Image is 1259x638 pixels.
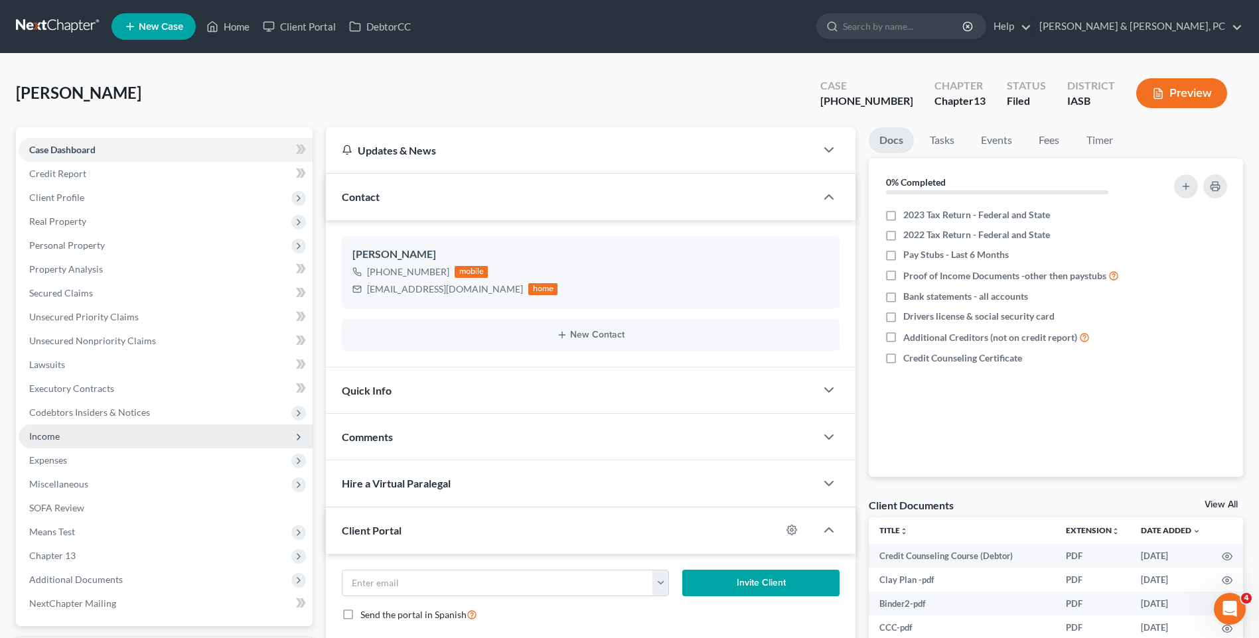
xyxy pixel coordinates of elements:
a: SOFA Review [19,496,313,520]
div: Case [820,78,913,94]
td: [DATE] [1130,568,1211,592]
a: Timer [1076,127,1124,153]
span: Unsecured Nonpriority Claims [29,335,156,346]
span: Credit Counseling Certificate [903,351,1022,365]
span: Executory Contracts [29,383,114,394]
span: Property Analysis [29,263,103,275]
span: Client Portal [342,524,402,537]
span: New Case [139,22,183,32]
span: 2023 Tax Return - Federal and State [903,208,1050,222]
span: Additional Creditors (not on credit report) [903,331,1077,344]
span: Send the portal in Spanish [360,609,467,620]
span: Personal Property [29,239,105,251]
span: Codebtors Insiders & Notices [29,407,150,418]
span: Comments [342,430,393,443]
span: 13 [974,94,986,107]
span: Income [29,430,60,442]
span: Secured Claims [29,287,93,298]
td: PDF [1055,544,1130,568]
a: Secured Claims [19,281,313,305]
td: Binder2-pdf [869,592,1055,615]
a: Unsecured Priority Claims [19,305,313,329]
a: Fees [1028,127,1071,153]
div: Updates & News [342,143,800,157]
button: New Contact [352,330,829,340]
div: Status [1007,78,1046,94]
a: DebtorCC [342,15,417,38]
td: [DATE] [1130,544,1211,568]
td: [DATE] [1130,592,1211,615]
span: Pay Stubs - Last 6 Months [903,248,1009,261]
span: Client Profile [29,192,84,203]
div: Chapter [934,94,986,109]
span: [PERSON_NAME] [16,83,141,102]
span: Credit Report [29,168,86,179]
a: Executory Contracts [19,377,313,401]
a: Extensionunfold_more [1066,525,1120,535]
div: Client Documents [869,498,954,512]
i: expand_more [1193,527,1201,535]
a: Credit Report [19,162,313,186]
div: Filed [1007,94,1046,109]
a: Property Analysis [19,257,313,281]
div: [PHONE_NUMBER] [367,265,449,279]
span: 4 [1241,593,1252,604]
span: 2022 Tax Return - Federal and State [903,228,1050,241]
span: NextChapter Mailing [29,598,116,609]
a: Client Portal [256,15,342,38]
td: Clay Plan -pdf [869,568,1055,592]
a: View All [1205,500,1238,509]
a: Help [987,15,1031,38]
i: unfold_more [900,527,908,535]
div: IASB [1067,94,1115,109]
a: Tasks [919,127,965,153]
div: [PERSON_NAME] [352,247,829,263]
div: [EMAIL_ADDRESS][DOMAIN_NAME] [367,283,523,296]
div: home [528,283,557,295]
iframe: Intercom live chat [1214,593,1246,625]
td: PDF [1055,592,1130,615]
div: District [1067,78,1115,94]
div: [PHONE_NUMBER] [820,94,913,109]
span: Expenses [29,454,67,466]
span: Quick Info [342,384,392,397]
button: Preview [1136,78,1227,108]
a: Home [200,15,256,38]
span: Additional Documents [29,574,123,585]
span: Contact [342,190,380,203]
span: Means Test [29,526,75,537]
span: Unsecured Priority Claims [29,311,139,322]
i: unfold_more [1112,527,1120,535]
span: Proof of Income Documents -other then paystubs [903,269,1106,283]
span: Chapter 13 [29,550,76,561]
td: PDF [1055,568,1130,592]
span: Drivers license & social security card [903,310,1055,323]
span: Hire a Virtual Paralegal [342,477,451,489]
div: Chapter [934,78,986,94]
a: Date Added expand_more [1141,525,1201,535]
div: mobile [455,266,488,278]
a: Case Dashboard [19,138,313,162]
a: NextChapter Mailing [19,592,313,615]
td: Credit Counseling Course (Debtor) [869,544,1055,568]
span: SOFA Review [29,502,84,513]
span: Miscellaneous [29,478,88,489]
input: Enter email [342,570,652,596]
a: Titleunfold_more [879,525,908,535]
a: Unsecured Nonpriority Claims [19,329,313,353]
span: Real Property [29,216,86,227]
button: Invite Client [682,570,840,596]
span: Case Dashboard [29,144,96,155]
a: Docs [869,127,914,153]
span: Lawsuits [29,359,65,370]
a: Lawsuits [19,353,313,377]
a: [PERSON_NAME] & [PERSON_NAME], PC [1033,15,1242,38]
strong: 0% Completed [886,176,946,188]
a: Events [970,127,1023,153]
span: Bank statements - all accounts [903,290,1028,303]
input: Search by name... [843,14,964,38]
